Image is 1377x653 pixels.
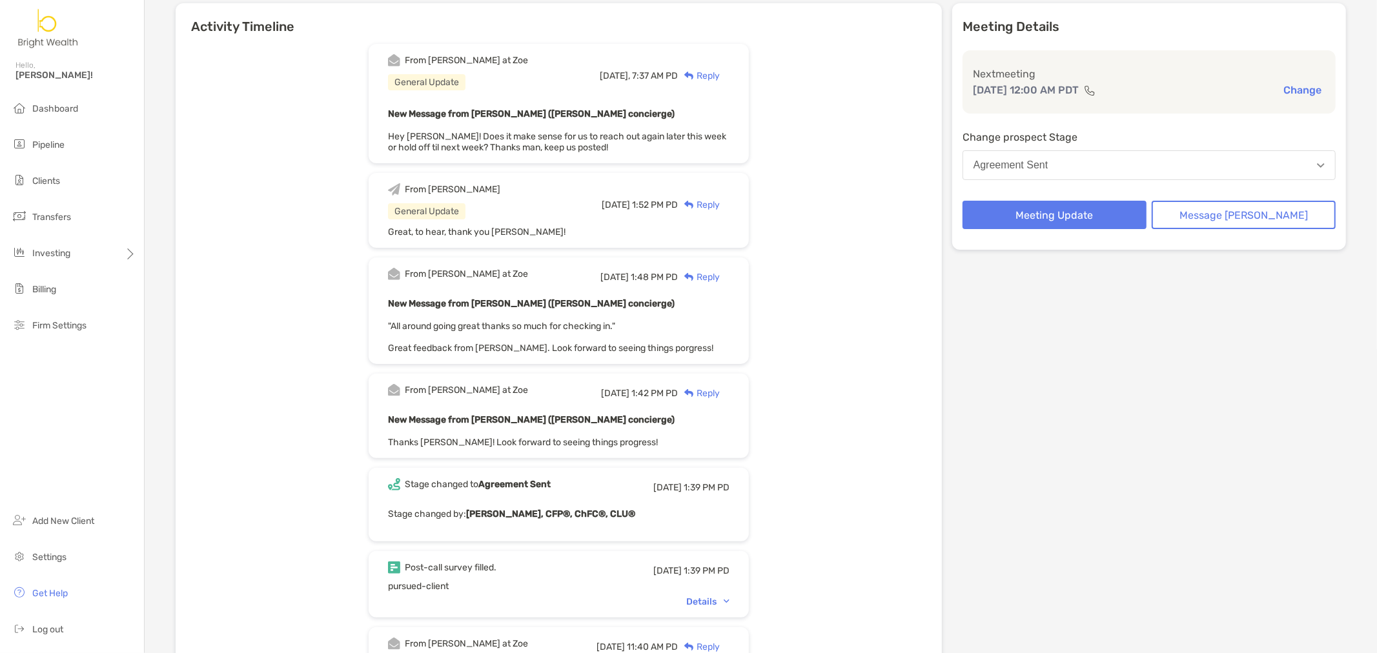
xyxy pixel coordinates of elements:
span: Firm Settings [32,320,87,331]
p: [DATE] 12:00 AM PDT [973,82,1079,98]
span: Billing [32,284,56,295]
img: get-help icon [12,585,27,600]
p: Stage changed by: [388,506,729,522]
img: Event icon [388,478,400,490]
img: clients icon [12,172,27,188]
div: Reply [678,69,720,83]
div: From [PERSON_NAME] at Zoe [405,385,528,396]
span: 11:40 AM PD [627,641,678,652]
b: [PERSON_NAME], CFP®, ChFC®, CLU® [466,508,635,519]
img: Chevron icon [724,599,729,603]
img: add_new_client icon [12,512,27,528]
span: pursued-client [388,581,449,592]
b: New Message from [PERSON_NAME] ([PERSON_NAME] concierge) [388,298,675,309]
p: Change prospect Stage [963,129,1336,145]
img: Event icon [388,638,400,650]
div: Agreement Sent [974,159,1048,171]
img: firm-settings icon [12,317,27,332]
img: dashboard icon [12,100,27,116]
img: Event icon [388,561,400,574]
span: 1:39 PM PD [684,482,729,493]
img: logout icon [12,621,27,636]
span: 1:52 PM PD [632,199,678,210]
span: Settings [32,552,66,563]
img: billing icon [12,281,27,296]
button: Change [1280,83,1325,97]
img: Event icon [388,183,400,196]
div: Stage changed to [405,479,551,490]
img: Event icon [388,268,400,280]
span: Transfers [32,212,71,223]
span: 7:37 AM PD [632,70,678,81]
h6: Activity Timeline [176,3,942,34]
span: [PERSON_NAME]! [15,70,136,81]
button: Agreement Sent [963,150,1336,180]
b: New Message from [PERSON_NAME] ([PERSON_NAME] concierge) [388,414,675,425]
img: pipeline icon [12,136,27,152]
img: settings icon [12,548,27,564]
span: [DATE] [600,272,629,283]
span: "All around going great thanks so much for checking in." Great feedback from [PERSON_NAME]. Look ... [388,321,713,354]
span: 1:48 PM PD [631,272,678,283]
span: Get Help [32,588,68,599]
span: Dashboard [32,103,78,114]
span: Hey [PERSON_NAME]! Does it make sense for us to reach out again later this week or hold off til n... [388,131,726,153]
div: Post-call survey filled. [405,562,496,573]
span: [DATE] [602,199,630,210]
span: 1:42 PM PD [631,388,678,399]
img: Reply icon [684,273,694,281]
span: [DATE], [600,70,630,81]
span: [DATE] [653,565,682,576]
button: Message [PERSON_NAME] [1152,201,1336,229]
p: Meeting Details [963,19,1336,35]
img: Reply icon [684,389,694,397]
b: New Message from [PERSON_NAME] ([PERSON_NAME] concierge) [388,108,675,119]
div: Details [686,596,729,607]
img: communication type [1084,85,1096,95]
p: Next meeting [973,66,1325,82]
div: Reply [678,198,720,212]
img: transfers icon [12,208,27,224]
span: Thanks [PERSON_NAME]! Look forward to seeing things progress! [388,437,658,448]
div: Reply [678,387,720,400]
div: From [PERSON_NAME] at Zoe [405,55,528,66]
img: Event icon [388,384,400,396]
img: Reply icon [684,201,694,209]
div: From [PERSON_NAME] at Zoe [405,638,528,649]
div: From [PERSON_NAME] [405,184,500,195]
span: Pipeline [32,139,65,150]
span: 1:39 PM PD [684,565,729,576]
img: Event icon [388,54,400,66]
div: General Update [388,74,465,90]
div: General Update [388,203,465,219]
div: From [PERSON_NAME] at Zoe [405,268,528,279]
img: Zoe Logo [15,5,81,52]
button: Meeting Update [963,201,1147,229]
img: Reply icon [684,643,694,651]
div: Reply [678,270,720,284]
img: Reply icon [684,72,694,80]
span: Log out [32,624,63,635]
span: Investing [32,248,70,259]
span: Clients [32,176,60,186]
span: [DATE] [601,388,629,399]
span: Great, to hear, thank you [PERSON_NAME]! [388,226,566,237]
img: investing icon [12,245,27,260]
span: [DATE] [653,482,682,493]
b: Agreement Sent [478,479,551,490]
span: [DATE] [597,641,625,652]
span: Add New Client [32,516,94,527]
img: Open dropdown arrow [1317,163,1325,168]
